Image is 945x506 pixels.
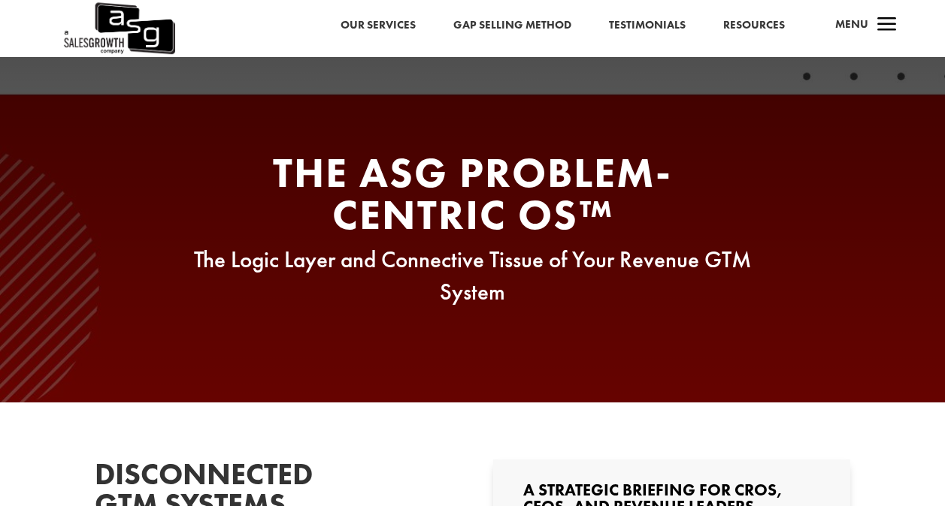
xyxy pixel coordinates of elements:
span: Menu [835,17,868,32]
a: Gap Selling Method [453,16,571,35]
span: a [872,11,902,41]
a: Testimonials [609,16,686,35]
a: Resources [723,16,785,35]
h2: The ASG Problem-Centric OS™ [187,152,759,243]
p: The Logic Layer and Connective Tissue of Your Revenue GTM System [187,243,759,309]
a: Our Services [341,16,416,35]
